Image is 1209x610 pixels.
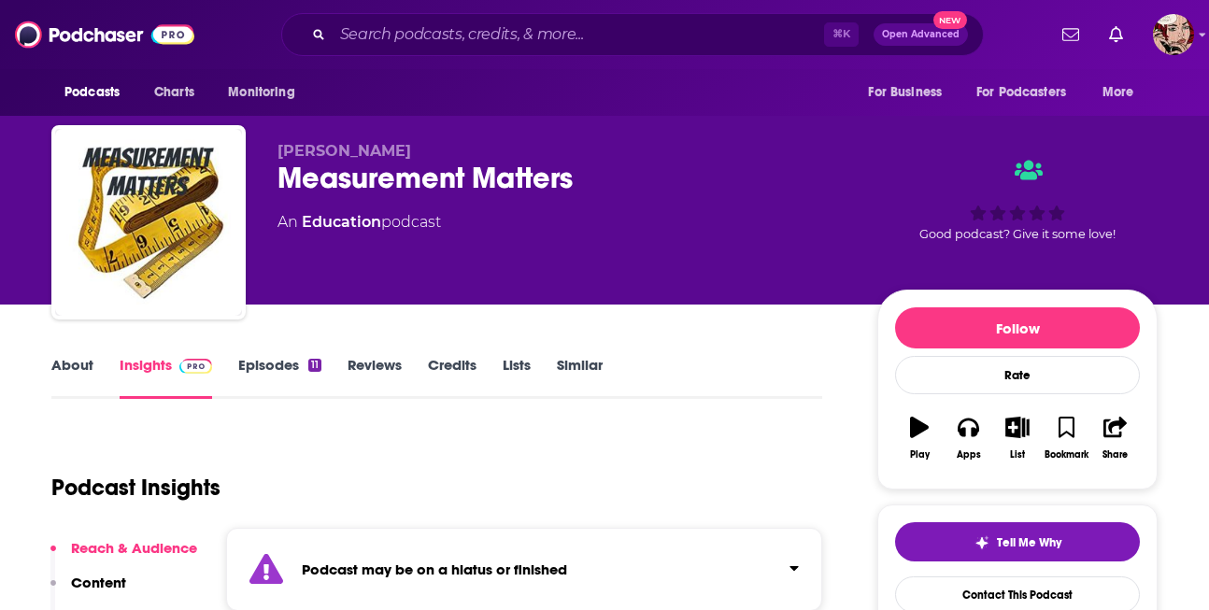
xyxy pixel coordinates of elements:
[64,79,120,106] span: Podcasts
[895,356,1140,394] div: Rate
[503,356,531,399] a: Lists
[51,356,93,399] a: About
[1102,79,1134,106] span: More
[120,356,212,399] a: InsightsPodchaser Pro
[277,211,441,234] div: An podcast
[910,449,930,461] div: Play
[944,404,992,472] button: Apps
[50,539,197,574] button: Reach & Audience
[557,356,603,399] a: Similar
[302,560,567,578] strong: Podcast may be on a hiatus or finished
[874,23,968,46] button: Open AdvancedNew
[1153,14,1194,55] span: Logged in as NBM-Suzi
[1045,449,1088,461] div: Bookmark
[71,574,126,591] p: Content
[1153,14,1194,55] button: Show profile menu
[933,11,967,29] span: New
[1010,449,1025,461] div: List
[228,79,294,106] span: Monitoring
[855,75,965,110] button: open menu
[868,79,942,106] span: For Business
[895,522,1140,561] button: tell me why sparkleTell Me Why
[308,359,321,372] div: 11
[428,356,476,399] a: Credits
[348,356,402,399] a: Reviews
[957,449,981,461] div: Apps
[238,356,321,399] a: Episodes11
[1153,14,1194,55] img: User Profile
[51,474,220,502] h1: Podcast Insights
[1091,404,1140,472] button: Share
[1102,449,1128,461] div: Share
[302,213,381,231] a: Education
[281,13,984,56] div: Search podcasts, credits, & more...
[1042,404,1090,472] button: Bookmark
[964,75,1093,110] button: open menu
[55,129,242,316] img: Measurement Matters
[895,307,1140,348] button: Follow
[51,75,144,110] button: open menu
[895,404,944,472] button: Play
[277,142,411,160] span: [PERSON_NAME]
[976,79,1066,106] span: For Podcasters
[154,79,194,106] span: Charts
[877,142,1158,258] div: Good podcast? Give it some love!
[824,22,859,47] span: ⌘ K
[974,535,989,550] img: tell me why sparkle
[179,359,212,374] img: Podchaser Pro
[882,30,960,39] span: Open Advanced
[142,75,206,110] a: Charts
[1102,19,1131,50] a: Show notifications dropdown
[333,20,824,50] input: Search podcasts, credits, & more...
[215,75,319,110] button: open menu
[997,535,1061,550] span: Tell Me Why
[71,539,197,557] p: Reach & Audience
[919,227,1116,241] span: Good podcast? Give it some love!
[993,404,1042,472] button: List
[15,17,194,52] img: Podchaser - Follow, Share and Rate Podcasts
[1089,75,1158,110] button: open menu
[1055,19,1087,50] a: Show notifications dropdown
[50,574,126,608] button: Content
